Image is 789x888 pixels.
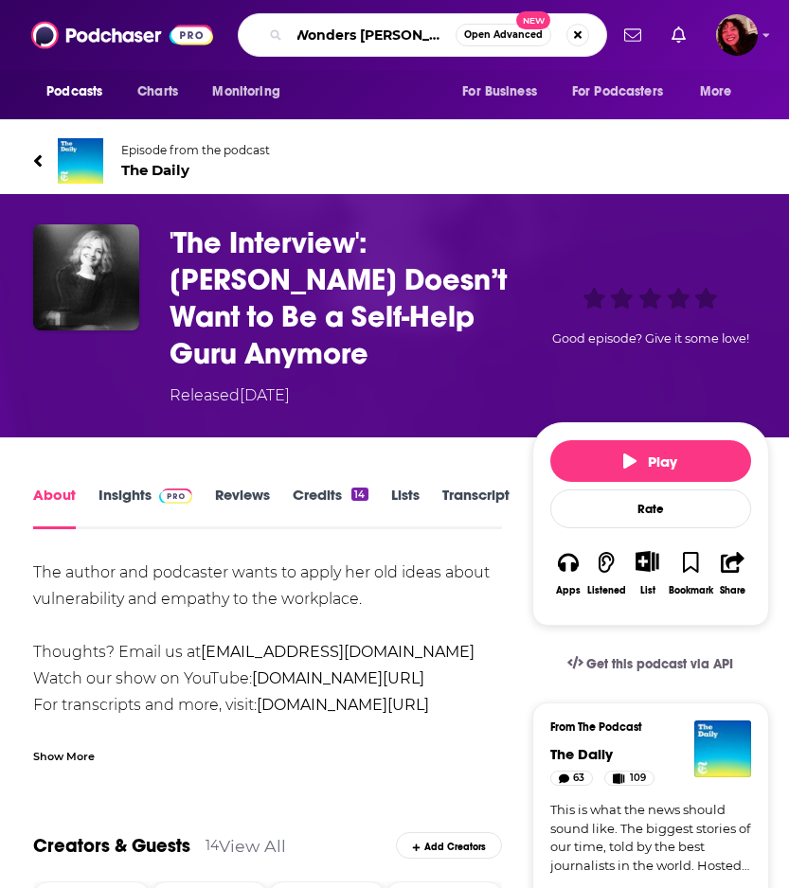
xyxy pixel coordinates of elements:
[716,14,758,56] span: Logged in as Kathryn-Musilek
[199,74,304,110] button: open menu
[33,692,502,719] li: For transcripts and more, visit:
[33,559,502,851] div: The author and podcaster wants to apply her old ideas about vulnerability and empathy to the work...
[550,771,594,786] a: 63
[623,453,677,471] span: Play
[33,639,502,666] li: Thoughts? Email us at
[201,643,475,661] strong: [EMAIL_ADDRESS][DOMAIN_NAME]
[700,79,732,105] span: More
[552,641,749,687] a: Get this podcast via API
[137,79,178,105] span: Charts
[694,720,751,777] img: The Daily
[212,79,279,105] span: Monitoring
[293,486,368,529] a: Credits14
[720,585,745,596] div: Share
[449,74,561,110] button: open menu
[630,769,646,788] span: 109
[516,11,550,29] span: New
[219,836,286,856] a: View All
[442,486,510,529] a: Transcript
[586,656,733,672] span: Get this podcast via API
[687,74,756,110] button: open menu
[33,224,139,330] img: 'The Interview': Brené Brown Doesn’t Want to Be a Self-Help Guru Anymore
[556,585,581,596] div: Apps
[550,801,751,875] a: This is what the news should sound like. The biggest stories of our time, told by the best journa...
[464,30,543,40] span: Open Advanced
[550,745,613,763] a: The Daily
[121,143,270,157] span: Episode from the podcast
[550,440,751,482] button: Play
[550,489,751,528] div: Rate
[33,834,190,858] a: Creators & Guests
[664,19,693,51] a: Show notifications dropdown
[669,585,713,596] div: Bookmark
[552,331,749,346] span: Good episode? Give it some love!
[257,696,429,714] a: [DOMAIN_NAME][URL]
[462,79,537,105] span: For Business
[640,584,655,596] div: List
[33,666,502,692] li: Watch our show on YouTube:
[668,539,714,608] button: Bookmark
[560,74,690,110] button: open menu
[121,161,270,179] span: The Daily
[587,585,626,596] div: Listened
[586,539,627,608] button: Listened
[170,224,524,372] h1: 'The Interview': Brené Brown Doesn’t Want to Be a Self-Help Guru Anymore
[125,74,189,110] a: Charts
[391,486,420,529] a: Lists
[215,486,270,529] a: Reviews
[716,14,758,56] img: User Profile
[159,488,192,504] img: Podchaser Pro
[604,771,654,786] a: 109
[33,138,768,184] a: The DailyEpisode from the podcastThe Daily
[31,17,213,53] img: Podchaser - Follow, Share and Rate Podcasts
[99,486,192,529] a: InsightsPodchaser Pro
[572,79,663,105] span: For Podcasters
[456,24,551,46] button: Open AdvancedNew
[238,13,607,57] div: Search podcasts, credits, & more...
[351,488,368,501] div: 14
[46,79,102,105] span: Podcasts
[714,539,750,608] button: Share
[716,14,758,56] button: Show profile menu
[33,74,127,110] button: open menu
[252,669,424,687] a: [DOMAIN_NAME][URL]
[290,20,456,50] input: Search podcasts, credits, & more...
[627,539,668,608] div: Show More ButtonList
[58,138,103,184] img: The Daily
[550,539,586,608] button: Apps
[170,384,290,407] div: Released [DATE]
[617,19,649,51] a: Show notifications dropdown
[573,769,584,788] span: 63
[396,832,502,859] div: Add Creators
[550,720,736,734] h3: From The Podcast
[206,837,219,854] div: 14
[33,486,76,529] a: About
[628,551,667,572] button: Show More Button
